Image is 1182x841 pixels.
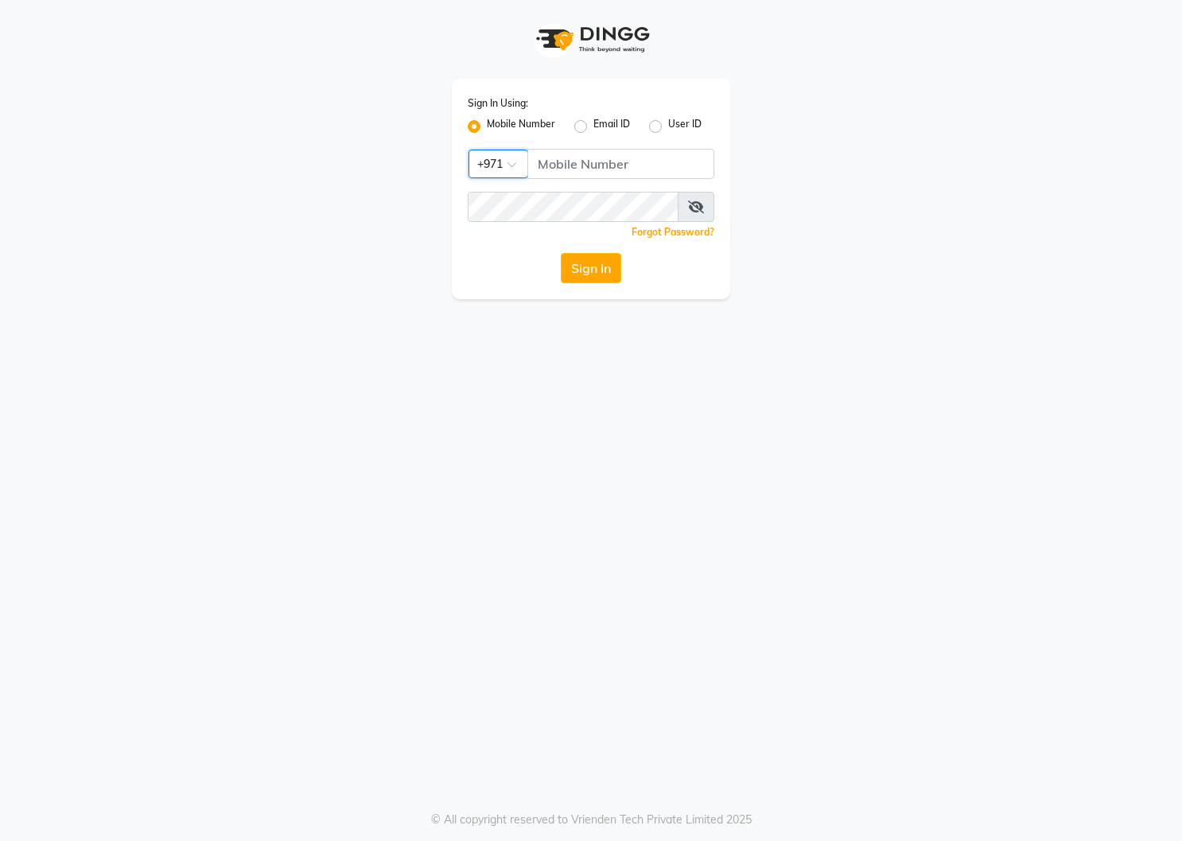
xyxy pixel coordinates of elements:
label: Mobile Number [487,117,555,136]
button: Sign In [561,253,621,283]
label: Email ID [593,117,630,136]
input: Username [468,192,678,222]
label: Sign In Using: [468,96,528,111]
input: Username [527,149,714,179]
img: logo1.svg [527,16,655,63]
a: Forgot Password? [632,226,714,238]
label: User ID [668,117,702,136]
